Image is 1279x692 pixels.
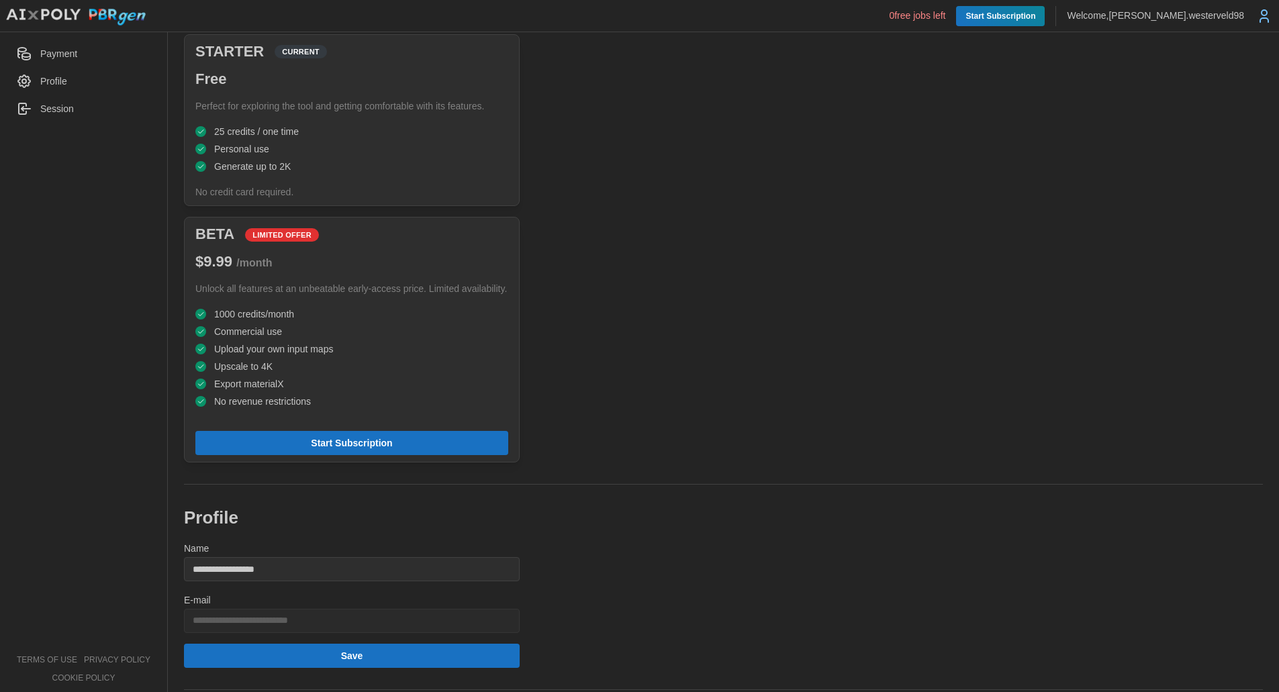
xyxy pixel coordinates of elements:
a: Session [8,95,159,123]
span: 1000 credits/month [214,309,294,319]
span: Generate up to 2K [214,162,291,171]
h2: Profile [184,506,520,530]
span: CURRENT [282,46,320,58]
p: 0 free jobs left [889,9,945,22]
span: Upload your own input maps [214,344,333,354]
h3: $ 9.99 [195,252,508,273]
p: Unlock all features at an unbeatable early-access price. Limited availability. [195,282,508,295]
h3: BETA [195,224,234,245]
p: Welcome, [PERSON_NAME].westerveld98 [1067,9,1244,22]
span: Start Subscription [965,6,1035,26]
label: E-mail [184,593,211,608]
span: Commercial use [214,327,282,336]
span: Profile [40,76,67,87]
a: privacy policy [84,654,150,666]
span: Payment [40,48,77,59]
a: Start Subscription [956,6,1045,26]
span: Session [40,103,74,114]
a: cookie policy [52,673,115,684]
span: No revenue restrictions [214,397,311,406]
span: Personal use [214,144,269,154]
p: No credit card required. [195,185,508,199]
button: Save [184,644,520,668]
h3: STARTER [195,42,264,62]
a: Payment [8,40,159,68]
img: AIxPoly PBRgen [5,8,146,26]
h3: Free [195,69,508,90]
button: Start Subscription [195,431,508,455]
span: Export materialX [214,379,283,389]
a: Profile [8,68,159,95]
span: Upscale to 4K [214,362,273,371]
a: terms of use [17,654,77,666]
span: LIMITED OFFER [252,229,312,241]
p: Perfect for exploring the tool and getting comfortable with its features. [195,99,508,113]
label: Name [184,542,209,556]
span: 25 credits / one time [214,127,299,136]
span: Save [341,644,363,667]
span: / month [236,257,272,268]
span: Start Subscription [311,432,392,454]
